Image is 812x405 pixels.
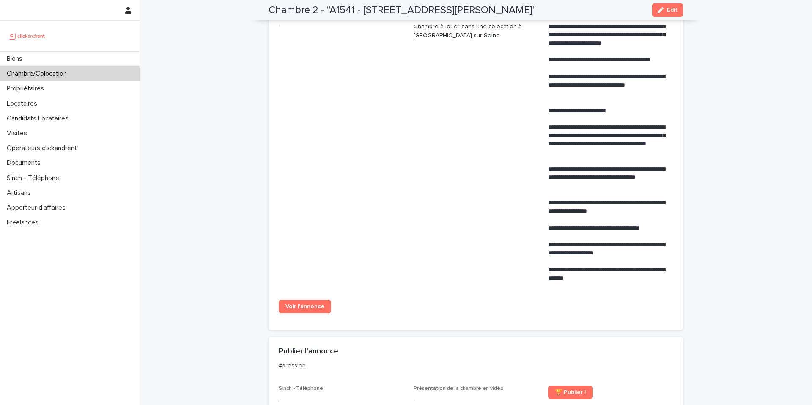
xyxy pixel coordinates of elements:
span: Présentation de la chambre en vidéo [414,386,504,391]
p: Locataires [3,100,44,108]
p: - [279,22,403,31]
h2: Publier l'annonce [279,347,338,356]
span: Edit [667,7,678,13]
p: Visites [3,129,34,137]
p: Operateurs clickandrent [3,144,84,152]
a: 🏆 Publier ! [548,386,593,399]
span: 🏆 Publier ! [555,389,586,395]
p: Documents [3,159,47,167]
p: Apporteur d'affaires [3,204,72,212]
p: Biens [3,55,29,63]
p: #pression [279,362,669,369]
p: Chambre à louer dans une colocation à [GEOGRAPHIC_DATA] sur Seine [414,22,538,40]
button: Edit [652,3,683,17]
h2: Chambre 2 - "A1541 - [STREET_ADDRESS][PERSON_NAME]" [269,4,536,16]
p: Sinch - Téléphone [3,174,66,182]
span: Sinch - Téléphone [279,386,323,391]
p: - [414,395,538,404]
p: Artisans [3,189,38,197]
p: Freelances [3,219,45,227]
p: - [279,395,403,404]
img: UCB0brd3T0yccxBKYDjQ [7,27,48,44]
span: Voir l'annonce [285,304,324,309]
p: Candidats Locataires [3,115,75,123]
p: Chambre/Colocation [3,70,74,78]
p: Propriétaires [3,85,51,93]
a: Voir l'annonce [279,300,331,313]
